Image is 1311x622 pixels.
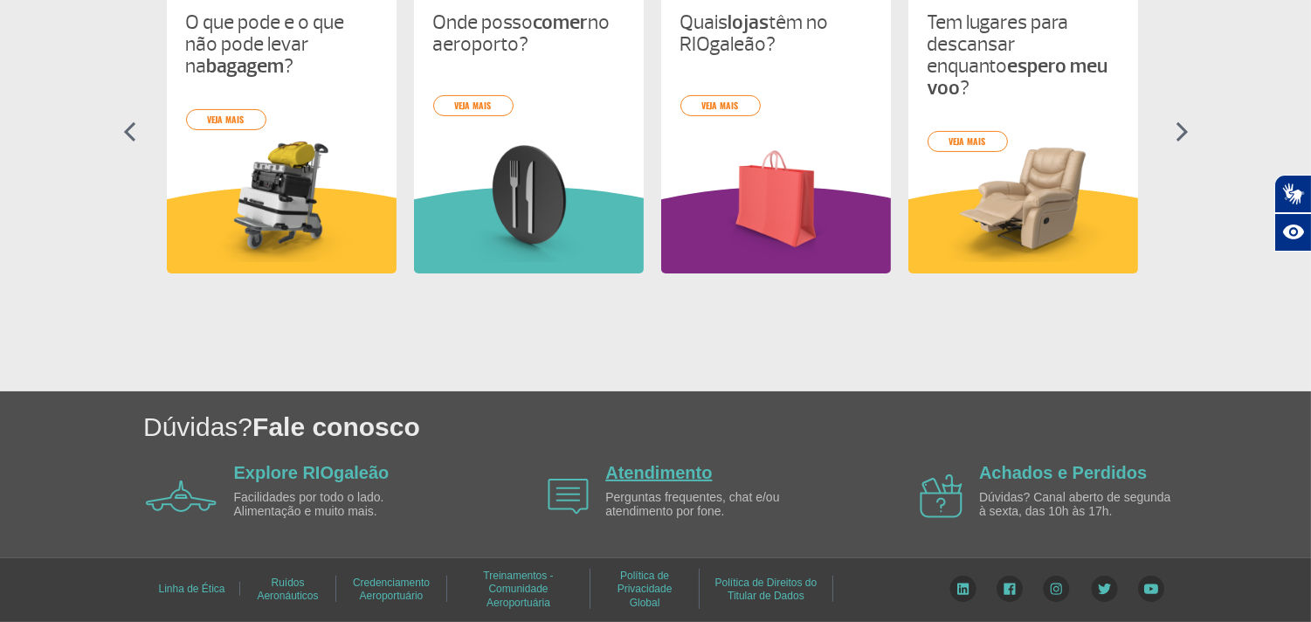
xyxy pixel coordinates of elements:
[207,53,285,79] strong: bagagem
[661,187,891,273] img: roxoInformacoesUteis.svg
[715,570,818,608] a: Política de Direitos do Titular de Dados
[1274,175,1311,213] button: Abrir tradutor de língua de sinais.
[146,480,217,512] img: airplane icon
[979,463,1147,482] a: Achados e Perdidos
[605,491,806,518] p: Perguntas frequentes, chat e/ou atendimento por fone.
[433,95,514,116] a: veja mais
[728,10,769,35] strong: lojas
[979,491,1180,518] p: Dúvidas? Canal aberto de segunda à sexta, das 10h às 17h.
[158,577,224,601] a: Linha de Ética
[483,563,553,615] a: Treinamentos - Comunidade Aeroportuária
[257,570,318,608] a: Ruídos Aeronáuticos
[618,563,673,615] a: Política de Privacidade Global
[234,491,435,518] p: Facilidades por todo o lado. Alimentação e muito mais.
[414,187,644,273] img: verdeInformacoesUteis.svg
[605,463,712,482] a: Atendimento
[928,137,1119,262] img: card%20informa%C3%A7%C3%B5es%204.png
[1138,576,1164,602] img: YouTube
[534,10,589,35] strong: comer
[997,576,1023,602] img: Facebook
[433,11,624,55] p: Onde posso no aeroporto?
[1274,213,1311,252] button: Abrir recursos assistivos.
[234,463,390,482] a: Explore RIOgaleão
[353,570,430,608] a: Credenciamento Aeroportuário
[186,109,266,130] a: veja mais
[1176,121,1189,142] img: seta-direita
[680,137,872,262] img: card%20informa%C3%A7%C3%B5es%206.png
[186,137,377,262] img: card%20informa%C3%A7%C3%B5es%201.png
[1274,175,1311,252] div: Plugin de acessibilidade da Hand Talk.
[1091,576,1118,602] img: Twitter
[186,11,377,77] p: O que pode e o que não pode levar na ?
[252,412,420,441] span: Fale conosco
[680,11,872,55] p: Quais têm no RIOgaleão?
[1043,576,1070,602] img: Instagram
[123,121,136,142] img: seta-esquerda
[680,95,761,116] a: veja mais
[949,576,976,602] img: LinkedIn
[548,479,589,515] img: airplane icon
[908,187,1138,273] img: amareloInformacoesUteis.svg
[167,187,397,273] img: amareloInformacoesUteis.svg
[928,131,1008,152] a: veja mais
[433,137,624,262] img: card%20informa%C3%A7%C3%B5es%208.png
[928,11,1119,99] p: Tem lugares para descansar enquanto ?
[143,409,1311,445] h1: Dúvidas?
[928,53,1108,100] strong: espero meu voo
[920,474,963,518] img: airplane icon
